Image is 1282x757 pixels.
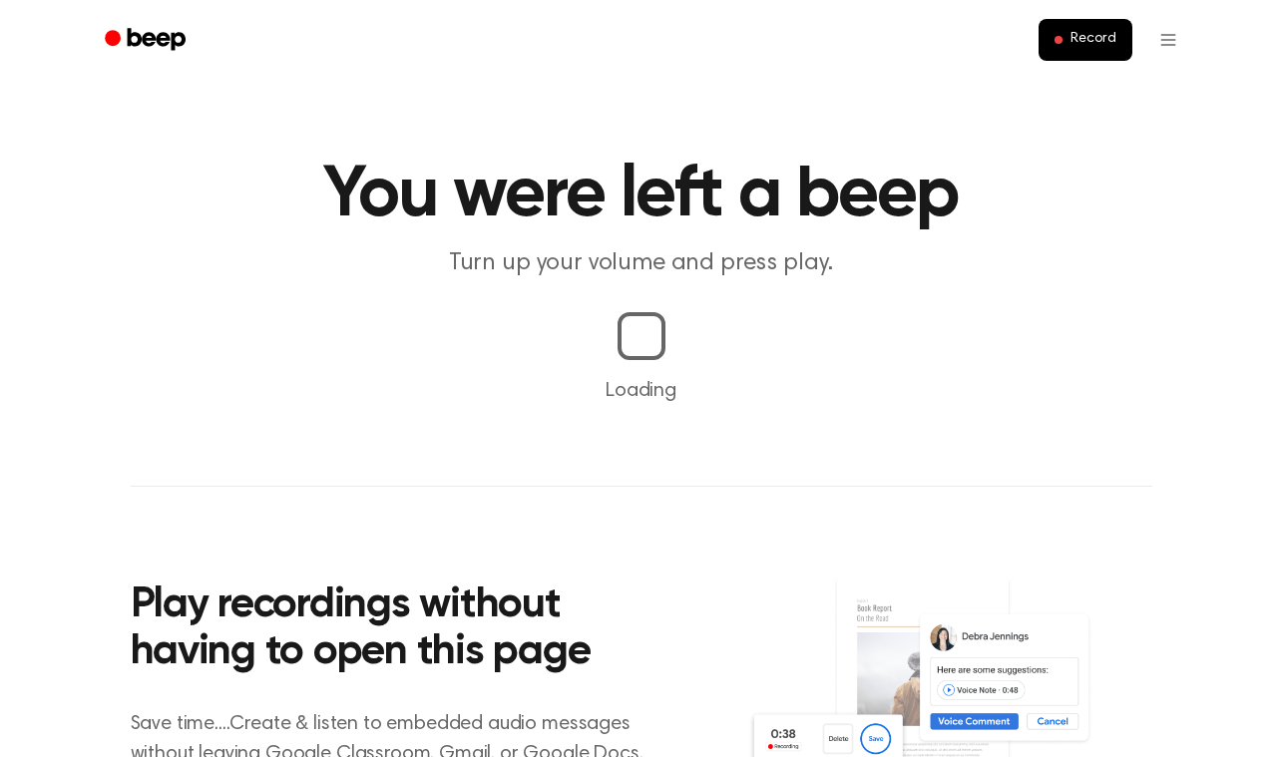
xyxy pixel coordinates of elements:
[131,582,668,677] h2: Play recordings without having to open this page
[91,21,204,60] a: Beep
[131,160,1152,231] h1: You were left a beep
[24,376,1258,406] p: Loading
[1039,19,1131,61] button: Record
[258,247,1025,280] p: Turn up your volume and press play.
[1144,16,1192,64] button: Open menu
[1070,31,1115,49] span: Record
